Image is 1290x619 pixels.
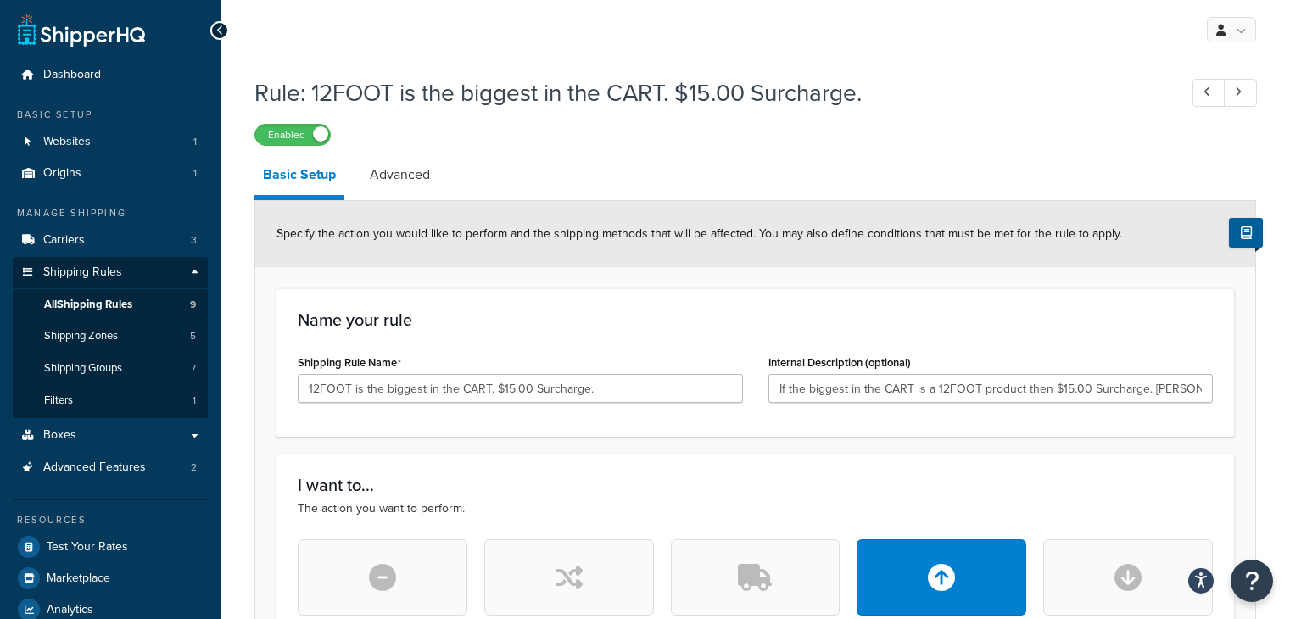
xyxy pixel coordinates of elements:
button: Open Resource Center [1231,560,1273,602]
a: Marketplace [13,563,208,594]
a: Shipping Groups7 [13,353,208,384]
a: Advanced Features2 [13,452,208,483]
p: The action you want to perform. [298,499,1213,518]
span: Shipping Rules [43,265,122,280]
a: Next Record [1224,79,1257,107]
span: Shipping Zones [44,329,118,343]
li: Websites [13,126,208,158]
li: Carriers [13,225,208,256]
li: Advanced Features [13,452,208,483]
span: 3 [191,233,197,248]
span: 1 [193,135,197,149]
span: Test Your Rates [47,540,128,555]
button: Show Help Docs [1229,218,1263,248]
li: Shipping Groups [13,353,208,384]
span: Specify the action you would like to perform and the shipping methods that will be affected. You ... [276,225,1122,243]
a: Shipping Rules [13,257,208,288]
a: Test Your Rates [13,532,208,562]
label: Shipping Rule Name [298,356,401,370]
span: Advanced Features [43,460,146,475]
h1: Rule: 12FOOT is the biggest in the CART. $15.00 Surcharge. [254,76,1161,109]
li: Origins [13,158,208,189]
span: Marketplace [47,572,110,586]
div: Basic Setup [13,108,208,122]
a: Dashboard [13,59,208,91]
a: AllShipping Rules9 [13,289,208,321]
a: Previous Record [1192,79,1226,107]
a: Boxes [13,420,208,451]
span: Shipping Groups [44,361,122,376]
span: 1 [193,166,197,181]
div: Resources [13,513,208,527]
a: Advanced [361,154,438,195]
li: Shipping Rules [13,257,208,418]
div: Manage Shipping [13,206,208,220]
label: Enabled [255,125,330,145]
a: Filters1 [13,385,208,416]
span: 7 [191,361,196,376]
span: Origins [43,166,81,181]
a: Carriers3 [13,225,208,256]
span: Websites [43,135,91,149]
span: 5 [190,329,196,343]
span: All Shipping Rules [44,298,132,312]
a: Websites1 [13,126,208,158]
a: Basic Setup [254,154,344,200]
a: Origins1 [13,158,208,189]
span: Dashboard [43,68,101,82]
span: Boxes [43,428,76,443]
span: Filters [44,393,73,408]
a: Shipping Zones5 [13,321,208,352]
span: Analytics [47,603,93,617]
span: 2 [191,460,197,475]
li: Filters [13,385,208,416]
h3: Name your rule [298,310,1213,329]
span: Carriers [43,233,85,248]
h3: I want to... [298,476,1213,494]
li: Shipping Zones [13,321,208,352]
label: Internal Description (optional) [768,356,911,369]
span: 1 [193,393,196,408]
span: 9 [190,298,196,312]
